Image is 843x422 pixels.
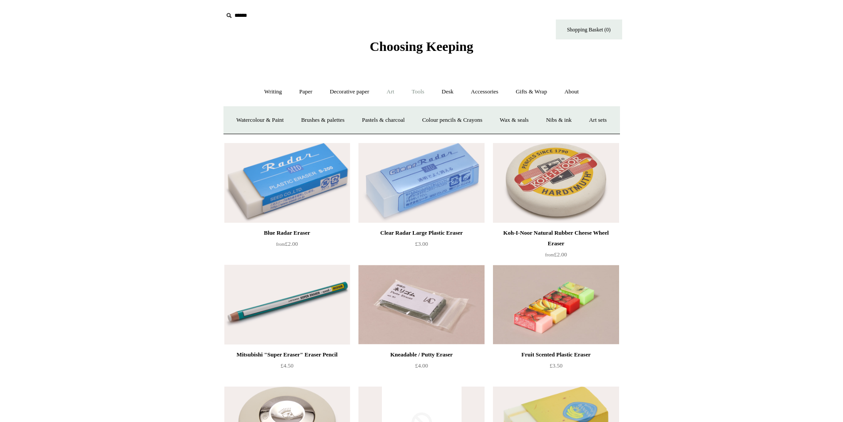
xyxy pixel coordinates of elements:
span: £2.00 [545,251,567,258]
div: Blue Radar Eraser [227,228,348,238]
img: Kneadable / Putty Eraser [358,265,484,345]
a: Clear Radar Large Plastic Eraser Clear Radar Large Plastic Eraser [358,143,484,223]
a: Shopping Basket (0) [556,19,622,39]
a: Art [379,80,402,104]
a: Tools [404,80,432,104]
a: Brushes & palettes [293,108,352,132]
span: from [276,242,285,247]
a: Koh-I-Noor Natural Rubber Cheese Wheel Eraser Koh-I-Noor Natural Rubber Cheese Wheel Eraser [493,143,619,223]
a: Watercolour & Paint [228,108,292,132]
span: Choosing Keeping [370,39,473,54]
a: Mitsubishi "Super Eraser" Eraser Pencil Mitsubishi "Super Eraser" Eraser Pencil [224,265,350,345]
img: Fruit Scented Plastic Eraser [493,265,619,345]
div: Koh-I-Noor Natural Rubber Cheese Wheel Eraser [495,228,616,249]
img: Koh-I-Noor Natural Rubber Cheese Wheel Eraser [493,143,619,223]
a: Blue Radar Eraser Blue Radar Eraser [224,143,350,223]
a: Kneadable / Putty Eraser Kneadable / Putty Eraser [358,265,484,345]
span: £4.50 [281,362,293,369]
a: Art sets [581,108,615,132]
span: £2.00 [276,240,298,247]
div: Fruit Scented Plastic Eraser [495,349,616,360]
div: Mitsubishi "Super Eraser" Eraser Pencil [227,349,348,360]
a: Clear Radar Large Plastic Eraser £3.00 [358,228,484,264]
a: Mitsubishi "Super Eraser" Eraser Pencil £4.50 [224,349,350,386]
div: Clear Radar Large Plastic Eraser [361,228,482,238]
div: Kneadable / Putty Eraser [361,349,482,360]
span: £3.50 [550,362,562,369]
a: Accessories [463,80,506,104]
a: Fruit Scented Plastic Eraser £3.50 [493,349,619,386]
a: Desk [434,80,462,104]
a: Kneadable / Putty Eraser £4.00 [358,349,484,386]
a: Wax & seals [492,108,536,132]
img: Blue Radar Eraser [224,143,350,223]
span: £3.00 [415,240,428,247]
span: £4.00 [415,362,428,369]
a: Nibs & ink [538,108,580,132]
a: Koh-I-Noor Natural Rubber Cheese Wheel Eraser from£2.00 [493,228,619,264]
span: from [545,252,554,257]
a: Choosing Keeping [370,46,473,52]
a: Pastels & charcoal [354,108,413,132]
img: Mitsubishi "Super Eraser" Eraser Pencil [224,265,350,345]
a: Decorative paper [322,80,377,104]
a: Blue Radar Eraser from£2.00 [224,228,350,264]
a: Gifts & Wrap [508,80,555,104]
a: Paper [291,80,320,104]
a: Fruit Scented Plastic Eraser Fruit Scented Plastic Eraser [493,265,619,345]
a: Writing [256,80,290,104]
a: Colour pencils & Crayons [414,108,490,132]
img: Clear Radar Large Plastic Eraser [358,143,484,223]
a: About [556,80,587,104]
